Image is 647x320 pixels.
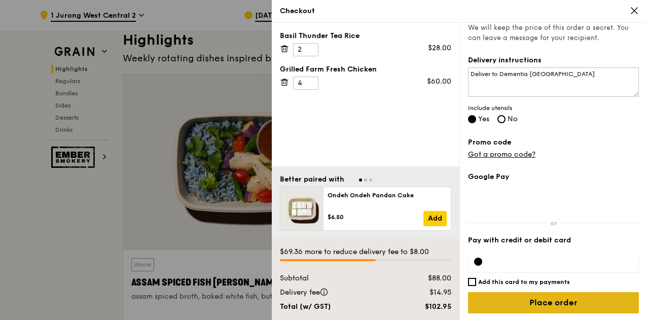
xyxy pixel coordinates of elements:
div: Subtotal [274,273,396,283]
a: Got a promo code? [468,150,535,159]
div: Grilled Farm Fresh Chicken [280,64,451,75]
div: $6.50 [328,213,423,221]
span: Go to slide 2 [364,179,367,182]
div: Better paired with [280,174,344,185]
h6: Add this card to my payments [478,278,570,286]
div: Basil Thunder Tea Rice [280,31,451,41]
div: $14.95 [396,288,457,298]
label: Delivery instructions [468,55,639,65]
div: $60.00 [427,77,451,87]
div: $28.00 [428,43,451,53]
label: Promo code [468,137,639,148]
input: Yes [468,115,476,123]
div: $69.36 more to reduce delivery fee to $8.00 [280,247,451,257]
iframe: Secure card payment input frame [490,258,633,266]
div: Ondeh Ondeh Pandan Cake [328,191,447,199]
div: $88.00 [396,273,457,283]
iframe: Secure payment button frame [468,188,639,210]
div: Delivery fee [274,288,396,298]
span: Include utensils [468,104,639,112]
span: We will keep the price of this order a secret. You can leave a message for your recipient. [468,23,639,43]
span: Go to slide 1 [359,179,362,182]
span: No [508,115,518,123]
label: Pay with credit or debit card [468,235,639,245]
div: Total (w/ GST) [274,302,396,312]
input: Add this card to my payments [468,278,476,286]
div: $102.95 [396,302,457,312]
input: No [497,115,506,123]
a: Add [423,211,447,226]
input: Place order [468,292,639,313]
div: Checkout [280,6,639,16]
span: Yes [478,115,489,123]
span: Go to slide 3 [369,179,372,182]
label: Google Pay [468,172,639,182]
